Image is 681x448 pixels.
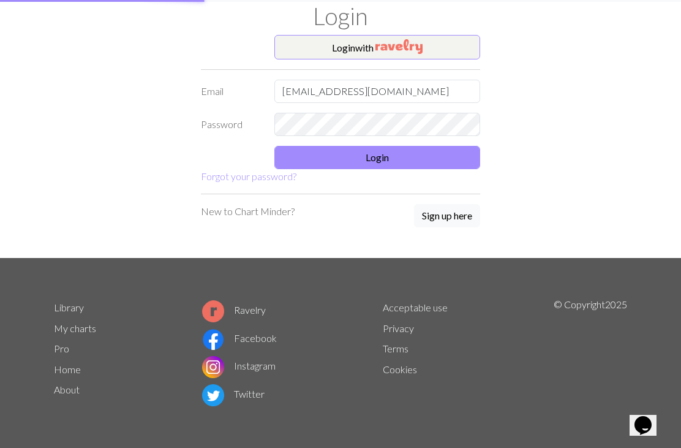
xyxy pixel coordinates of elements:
img: Ravelry [375,39,423,54]
button: Sign up here [414,204,480,227]
a: Forgot your password? [201,170,296,182]
a: Privacy [383,322,414,334]
img: Ravelry logo [202,300,224,322]
img: Instagram logo [202,356,224,378]
a: Terms [383,343,408,354]
p: © Copyright 2025 [554,297,627,409]
h1: Login [47,2,634,30]
a: Pro [54,343,69,354]
a: About [54,384,80,395]
label: Password [194,113,267,136]
label: Email [194,80,267,103]
button: Loginwith [274,35,480,59]
iframe: chat widget [630,399,669,436]
a: Sign up here [414,204,480,229]
a: Acceptable use [383,302,448,313]
a: Twitter [202,388,265,400]
a: Cookies [383,363,417,375]
a: Library [54,302,84,313]
button: Login [274,146,480,169]
img: Facebook logo [202,328,224,351]
a: Ravelry [202,304,266,316]
a: Facebook [202,332,277,344]
img: Twitter logo [202,384,224,406]
a: Home [54,363,81,375]
a: My charts [54,322,96,334]
a: Instagram [202,360,276,371]
p: New to Chart Minder? [201,204,295,219]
